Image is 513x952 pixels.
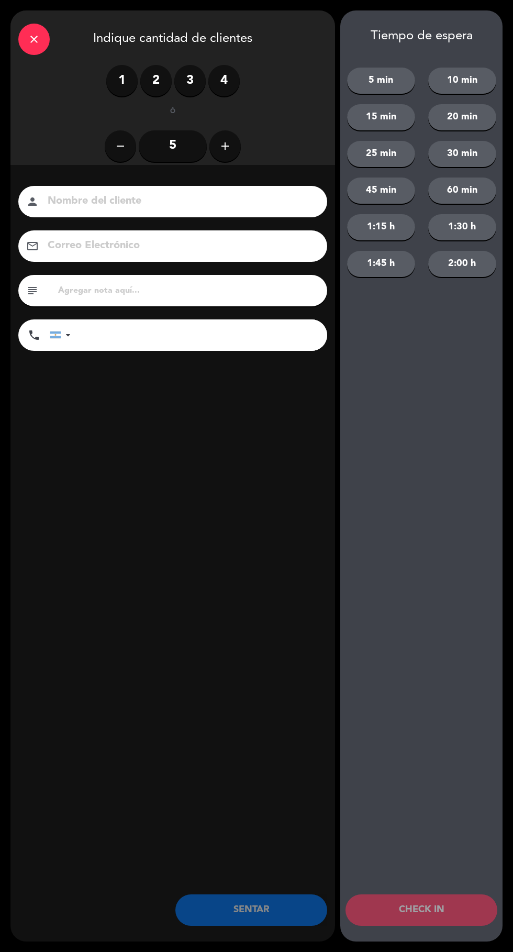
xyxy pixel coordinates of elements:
button: 2:00 h [428,251,496,277]
i: phone [28,329,40,341]
button: 30 min [428,141,496,167]
i: add [219,140,231,152]
div: Tiempo de espera [340,29,503,44]
div: ó [156,107,190,117]
button: 1:45 h [347,251,415,277]
button: 1:30 h [428,214,496,240]
button: 20 min [428,104,496,130]
button: SENTAR [175,894,327,926]
label: 3 [174,65,206,96]
div: Indique cantidad de clientes [10,10,335,65]
i: email [26,240,39,252]
button: CHECK IN [345,894,497,926]
button: add [209,130,241,162]
label: 1 [106,65,138,96]
label: 4 [208,65,240,96]
button: 1:15 h [347,214,415,240]
input: Nombre del cliente [47,192,314,211]
button: 60 min [428,178,496,204]
div: Argentina: +54 [50,320,74,350]
button: 10 min [428,68,496,94]
i: subject [26,284,39,297]
button: 5 min [347,68,415,94]
i: remove [114,140,127,152]
i: close [28,33,40,46]
input: Correo Electrónico [47,237,314,255]
input: Agregar nota aquí... [57,283,319,298]
button: remove [105,130,136,162]
button: 15 min [347,104,415,130]
label: 2 [140,65,172,96]
button: 25 min [347,141,415,167]
button: 45 min [347,178,415,204]
i: person [26,195,39,208]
